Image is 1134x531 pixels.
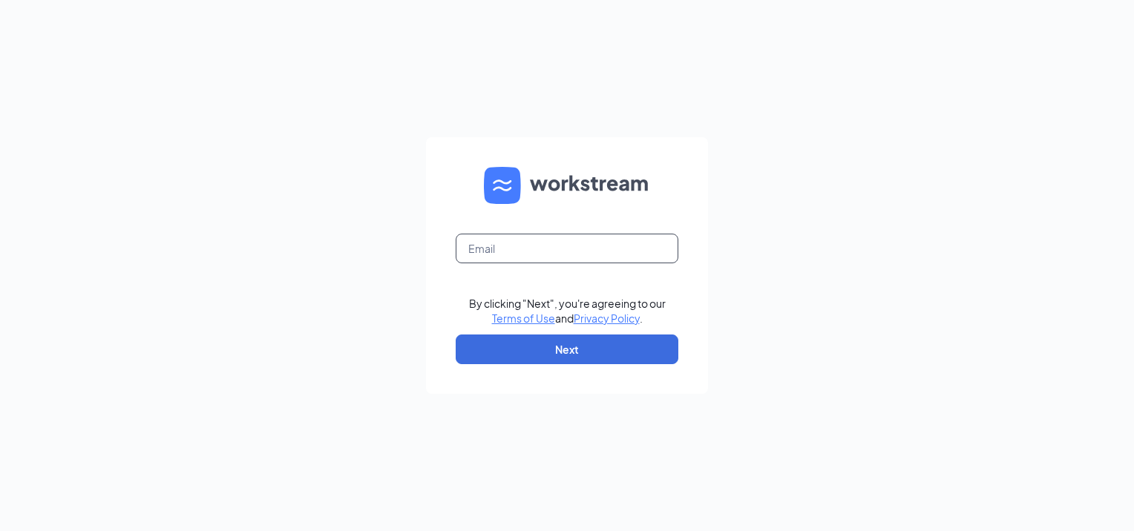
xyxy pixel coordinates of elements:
[492,311,555,325] a: Terms of Use
[469,296,666,326] div: By clicking "Next", you're agreeing to our and .
[484,167,650,204] img: WS logo and Workstream text
[574,311,640,325] a: Privacy Policy
[456,334,678,364] button: Next
[456,234,678,263] input: Email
